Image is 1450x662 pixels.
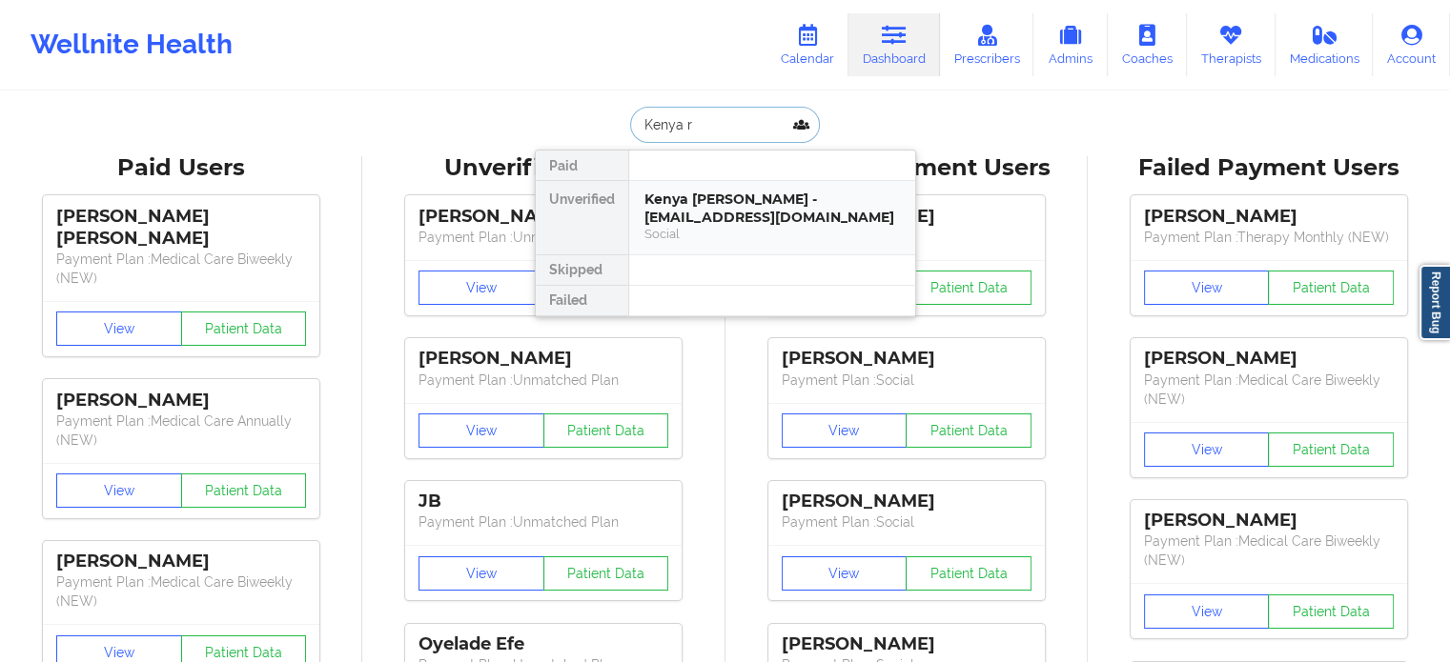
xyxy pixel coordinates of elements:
[536,255,628,286] div: Skipped
[1187,13,1276,76] a: Therapists
[1144,432,1270,467] button: View
[56,572,306,611] p: Payment Plan : Medical Care Biweekly (NEW)
[543,413,669,448] button: Patient Data
[1144,371,1394,409] p: Payment Plan : Medical Care Biweekly (NEW)
[848,13,940,76] a: Dashboard
[419,206,668,228] div: [PERSON_NAME]
[56,473,182,508] button: View
[782,348,1031,370] div: [PERSON_NAME]
[782,512,1031,532] p: Payment Plan : Social
[536,181,628,255] div: Unverified
[13,153,349,183] div: Paid Users
[1373,13,1450,76] a: Account
[782,491,1031,512] div: [PERSON_NAME]
[56,311,182,346] button: View
[1419,265,1450,340] a: Report Bug
[376,153,711,183] div: Unverified Users
[766,13,848,76] a: Calendar
[1033,13,1108,76] a: Admins
[56,551,306,572] div: [PERSON_NAME]
[419,413,544,448] button: View
[1144,228,1394,247] p: Payment Plan : Therapy Monthly (NEW)
[1268,271,1394,305] button: Patient Data
[1144,532,1394,570] p: Payment Plan : Medical Care Biweekly (NEW)
[644,226,900,242] div: Social
[940,13,1034,76] a: Prescribers
[782,633,1031,655] div: [PERSON_NAME]
[56,250,306,288] p: Payment Plan : Medical Care Biweekly (NEW)
[419,491,668,512] div: JB
[1144,510,1394,532] div: [PERSON_NAME]
[419,556,544,591] button: View
[181,311,307,346] button: Patient Data
[181,473,307,508] button: Patient Data
[1268,594,1394,629] button: Patient Data
[782,413,908,448] button: View
[56,390,306,411] div: [PERSON_NAME]
[56,206,306,250] div: [PERSON_NAME] [PERSON_NAME]
[782,371,1031,390] p: Payment Plan : Social
[56,411,306,450] p: Payment Plan : Medical Care Annually (NEW)
[419,271,544,305] button: View
[906,271,1031,305] button: Patient Data
[419,371,668,390] p: Payment Plan : Unmatched Plan
[1144,206,1394,228] div: [PERSON_NAME]
[1101,153,1437,183] div: Failed Payment Users
[419,633,668,655] div: Oyelade Efe
[543,556,669,591] button: Patient Data
[536,286,628,316] div: Failed
[644,191,900,226] div: Kenya [PERSON_NAME] - [EMAIL_ADDRESS][DOMAIN_NAME]
[1108,13,1187,76] a: Coaches
[1144,594,1270,629] button: View
[1144,348,1394,370] div: [PERSON_NAME]
[1268,432,1394,467] button: Patient Data
[1144,271,1270,305] button: View
[906,556,1031,591] button: Patient Data
[782,556,908,591] button: View
[419,228,668,247] p: Payment Plan : Unmatched Plan
[906,413,1031,448] button: Patient Data
[419,512,668,532] p: Payment Plan : Unmatched Plan
[1276,13,1374,76] a: Medications
[419,348,668,370] div: [PERSON_NAME]
[536,150,628,181] div: Paid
